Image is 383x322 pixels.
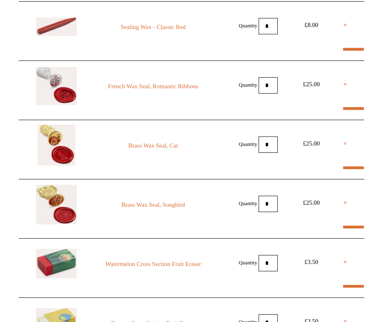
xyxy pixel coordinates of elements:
div: £3.50 [293,257,330,267]
label: Quantity [239,22,257,28]
a: Brass Wax Seal, Cat [91,141,216,150]
a: × [343,79,347,89]
div: £8.00 [293,20,330,30]
a: Sealing Wax - Classic Red [91,22,216,32]
a: × [343,198,347,208]
div: £25.00 [293,139,330,148]
img: French Wax Seal, Romantic Ribbons [36,67,77,105]
label: Quantity [239,81,257,87]
img: Brass Wax Seal, Songbird [36,185,77,224]
a: French Wax Seal, Romantic Ribbons [91,81,216,91]
img: Watermelon Cross Section Fruit Eraser [36,249,77,278]
label: Quantity [239,200,257,206]
a: × [343,257,347,267]
a: Brass Wax Seal, Songbird [91,200,216,210]
div: £25.00 [293,198,330,208]
label: Quantity [239,259,257,265]
label: Quantity [239,141,257,147]
img: Brass Wax Seal, Cat [38,125,75,165]
a: × [343,139,347,148]
div: £25.00 [293,79,330,89]
img: Sealing Wax - Classic Red [36,18,77,36]
a: × [343,20,347,30]
a: Watermelon Cross Section Fruit Eraser [91,259,216,269]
